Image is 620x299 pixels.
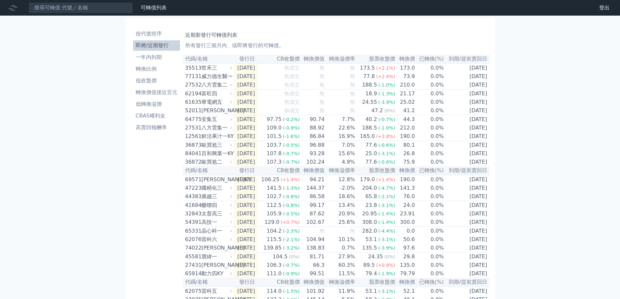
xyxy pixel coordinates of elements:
[185,253,200,261] div: 45581
[284,82,300,88] span: 無成交
[325,192,355,201] td: 18.6%
[300,210,325,218] td: 87.62
[444,235,490,244] td: [DATE]
[362,73,376,80] div: 77.8
[133,87,180,98] a: 轉換價值接近百元
[415,175,444,184] td: 0.0%
[415,158,444,166] td: 0.0%
[415,184,444,192] td: 0.0%
[265,132,283,140] div: 101.5
[415,192,444,201] td: 0.0%
[234,55,258,63] th: 發行日
[444,227,490,236] td: [DATE]
[325,158,355,166] td: 4.9%
[201,132,231,140] div: 鮮活果汁一KY
[133,64,180,74] a: 轉換比例
[395,141,415,150] td: 80.1
[265,227,283,235] div: 104.2
[364,201,379,209] div: 23.8
[133,77,180,85] li: 低收盤價
[185,218,200,226] div: 54391
[185,193,200,200] div: 44383
[444,244,490,252] td: [DATE]
[185,81,200,89] div: 27532
[133,88,180,96] li: 轉換價值接近百元
[234,81,258,89] td: [DATE]
[284,65,300,71] span: 無成交
[185,236,200,243] div: 62076
[133,29,180,39] a: 按代號排序
[300,166,325,175] th: 轉換價值
[265,158,283,166] div: 107.3
[283,159,300,165] span: (-0.7%)
[265,184,283,192] div: 141.5
[133,75,180,86] a: 低收盤價
[185,184,200,192] div: 47223
[319,82,324,88] span: 無
[183,55,234,63] th: 代碼/名稱
[185,64,200,72] div: 35513
[415,218,444,227] td: 0.0%
[201,176,231,183] div: [PERSON_NAME]KY
[395,149,415,158] td: 26.8
[201,81,231,89] div: 八方雲集二
[265,193,283,200] div: 102.7
[185,124,200,132] div: 27531
[133,52,180,62] a: 一年內到期
[361,81,379,89] div: 188.5
[359,176,376,183] div: 179.0
[444,89,490,98] td: [DATE]
[185,201,200,209] div: 41684
[319,228,324,234] span: 無
[415,141,444,150] td: 0.0%
[370,107,384,115] div: 47.2
[378,117,395,122] span: (-0.7%)
[444,175,490,184] td: [DATE]
[265,141,283,149] div: 103.7
[395,166,415,175] th: 轉換價
[234,244,258,252] td: [DATE]
[361,184,379,192] div: 204.0
[364,236,379,243] div: 53.1
[378,220,395,225] span: (-1.4%)
[281,220,299,225] span: (+0.7%)
[201,227,231,235] div: 晶心科一
[415,244,444,252] td: 0.0%
[185,116,200,123] div: 64775
[300,201,325,210] td: 99.17
[185,90,200,98] div: 62194
[257,166,300,175] th: CB收盤價
[325,235,355,244] td: 10.1%
[325,184,355,192] td: -2.0%
[283,228,300,234] span: (-2.3%)
[271,253,289,261] div: 104.5
[325,166,355,175] th: 轉換溢價率
[29,2,133,13] input: 搜尋可轉債 代號／名稱
[133,122,180,133] a: 高賣回報酬率
[234,261,258,269] td: [DATE]
[350,228,355,234] span: 無
[265,116,283,123] div: 97.75
[234,124,258,132] td: [DATE]
[415,227,444,236] td: 0.0%
[444,201,490,210] td: [DATE]
[361,218,379,226] div: 308.0
[234,132,258,141] td: [DATE]
[415,115,444,124] td: 0.0%
[395,63,415,72] td: 173.0
[378,159,395,165] span: (-0.6%)
[185,150,200,157] div: 84041
[594,3,615,13] a: 登出
[185,158,200,166] div: 36872
[378,211,395,216] span: (-1.4%)
[378,100,395,105] span: (-3.9%)
[284,107,300,114] span: 無成交
[378,82,395,88] span: (-1.0%)
[444,158,490,166] td: [DATE]
[444,55,490,63] th: 到期/提前賣回日
[444,218,490,227] td: [DATE]
[444,149,490,158] td: [DATE]
[361,244,379,252] div: 135.5
[415,149,444,158] td: 0.0%
[361,210,379,218] div: 20.95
